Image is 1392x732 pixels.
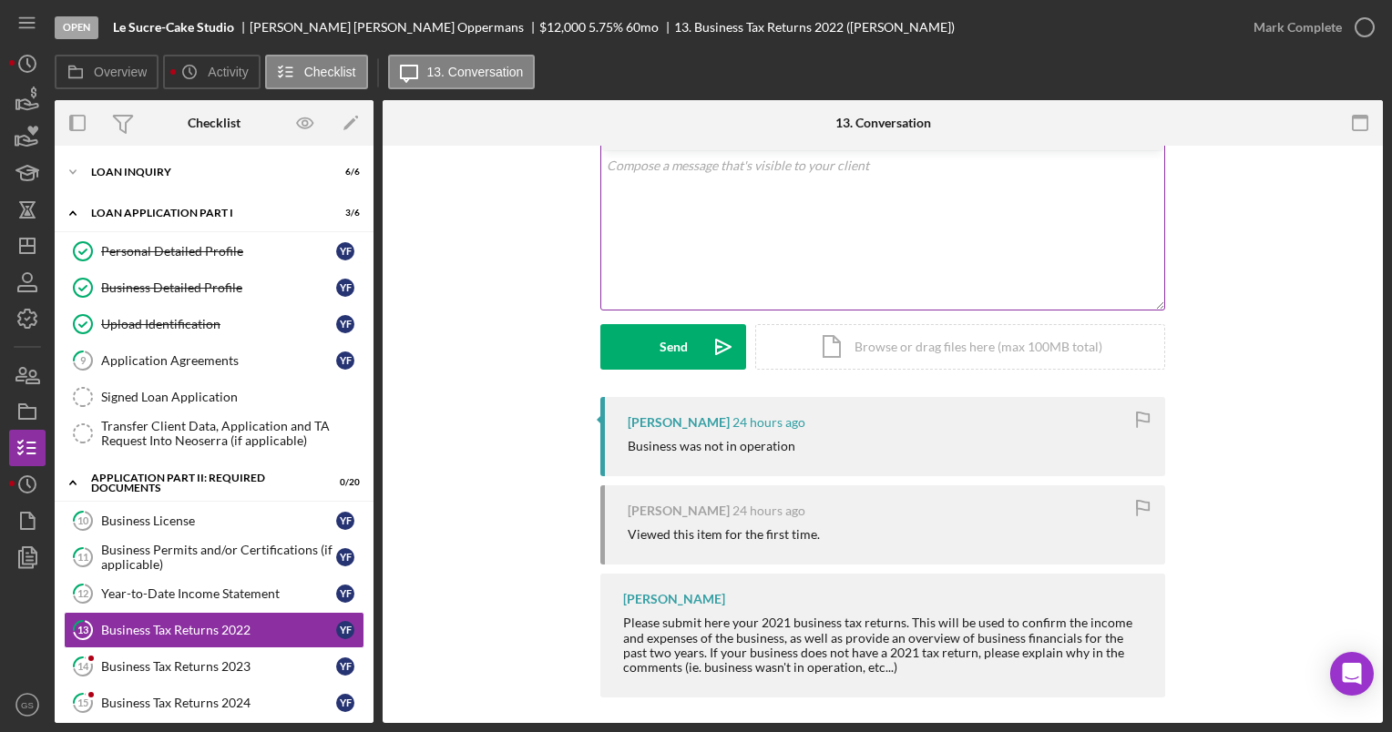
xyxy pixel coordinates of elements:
[9,686,46,723] button: GS
[388,55,536,89] button: 13. Conversation
[64,233,364,269] a: Personal Detailed ProfileYF
[600,324,746,370] button: Send
[163,55,260,89] button: Activity
[101,659,336,674] div: Business Tax Returns 2023
[336,512,354,530] div: Y F
[64,379,364,415] a: Signed Loan Application
[623,615,1147,674] div: Please submit here your 2021 business tax returns. This will be used to confirm the income and ex...
[628,503,730,518] div: [PERSON_NAME]
[91,208,314,219] div: Loan Application Part I
[101,280,336,295] div: Business Detailed Profile
[64,612,364,648] a: 13Business Tax Returns 2022YF
[427,65,524,79] label: 13. Conversation
[660,324,688,370] div: Send
[64,342,364,379] a: 9Application AgreementsYF
[674,20,955,35] div: 13. Business Tax Returns 2022 ([PERSON_NAME])
[101,543,336,572] div: Business Permits and/or Certifications (if applicable)
[94,65,147,79] label: Overview
[336,351,354,370] div: Y F
[64,415,364,452] a: Transfer Client Data, Application and TA Request Into Neoserra (if applicable)
[336,621,354,639] div: Y F
[64,648,364,685] a: 14Business Tax Returns 2023YF
[101,513,336,528] div: Business License
[64,269,364,306] a: Business Detailed ProfileYF
[336,279,354,297] div: Y F
[64,503,364,539] a: 10Business LicenseYF
[732,503,805,518] time: 2025-09-21 23:56
[101,390,363,404] div: Signed Loan Application
[101,244,336,259] div: Personal Detailed Profile
[77,624,88,635] tspan: 13
[589,20,623,35] div: 5.75 %
[336,242,354,260] div: Y F
[304,65,356,79] label: Checklist
[539,19,586,35] span: $12,000
[80,354,87,366] tspan: 9
[336,657,354,676] div: Y F
[101,623,336,637] div: Business Tax Returns 2022
[208,65,248,79] label: Activity
[77,514,89,526] tspan: 10
[628,439,795,453] div: Business was not in operation
[55,55,159,89] button: Overview
[101,696,336,710] div: Business Tax Returns 2024
[77,551,88,563] tspan: 11
[250,20,539,35] div: [PERSON_NAME] [PERSON_NAME] Oppermans
[336,694,354,712] div: Y F
[64,306,364,342] a: Upload IdentificationYF
[327,208,360,219] div: 3 / 6
[628,415,730,430] div: [PERSON_NAME]
[188,116,241,130] div: Checklist
[101,317,336,331] div: Upload Identification
[1235,9,1383,46] button: Mark Complete
[91,473,314,493] div: Application Part II: Required Documents
[327,477,360,488] div: 0 / 20
[77,660,89,672] tspan: 14
[55,16,98,39] div: Open
[835,116,931,130] div: 13. Conversation
[327,167,360,178] div: 6 / 6
[628,527,820,542] div: Viewed this item for the first time.
[336,585,354,603] div: Y F
[623,592,725,606] div: [PERSON_NAME]
[64,575,364,612] a: 12Year-to-Date Income StatementYF
[77,587,88,599] tspan: 12
[21,700,34,710] text: GS
[101,353,336,368] div: Application Agreements
[64,685,364,721] a: 15Business Tax Returns 2024YF
[77,696,88,708] tspan: 15
[732,415,805,430] time: 2025-09-21 23:56
[113,20,234,35] b: Le Sucre-Cake Studio
[265,55,368,89] button: Checklist
[101,586,336,601] div: Year-to-Date Income Statement
[1330,652,1374,696] div: Open Intercom Messenger
[101,419,363,448] div: Transfer Client Data, Application and TA Request Into Neoserra (if applicable)
[91,167,314,178] div: Loan Inquiry
[336,315,354,333] div: Y F
[64,539,364,575] a: 11Business Permits and/or Certifications (if applicable)YF
[336,548,354,566] div: Y F
[1254,9,1342,46] div: Mark Complete
[626,20,659,35] div: 60 mo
